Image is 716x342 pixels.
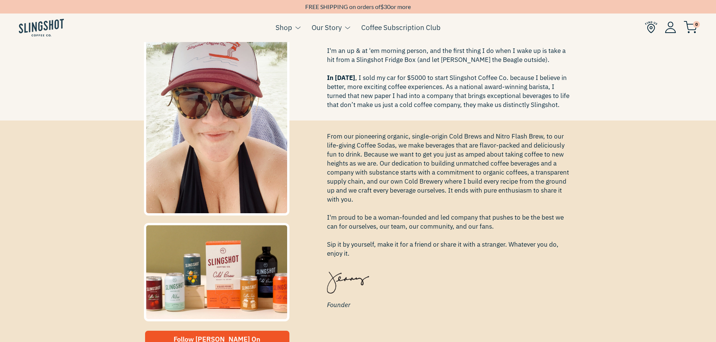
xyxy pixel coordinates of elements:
[384,3,391,10] span: 30
[312,22,342,33] a: Our Story
[665,21,676,33] img: Account
[645,21,657,33] img: Find Us
[684,23,697,32] a: 0
[144,223,290,321] img: familymobile-1635980904423_376x.jpg
[693,21,700,28] span: 0
[276,22,292,33] a: Shop
[144,12,290,215] img: jenny-1635967602210_376x.jpg
[327,132,572,258] span: From our pioneering organic, single-origin Cold Brews and Nitro Flash Brew, to our life-giving Co...
[361,22,440,33] a: Coffee Subscription Club
[327,264,369,294] img: jennysig-1635968069213_112x.png
[327,46,572,109] span: I'm an up & at 'em morning person, and the first thing I do when I wake up is take a hit from a S...
[327,74,355,82] span: In [DATE]
[684,21,697,33] img: cart
[327,300,572,310] span: Founder
[380,3,384,10] span: $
